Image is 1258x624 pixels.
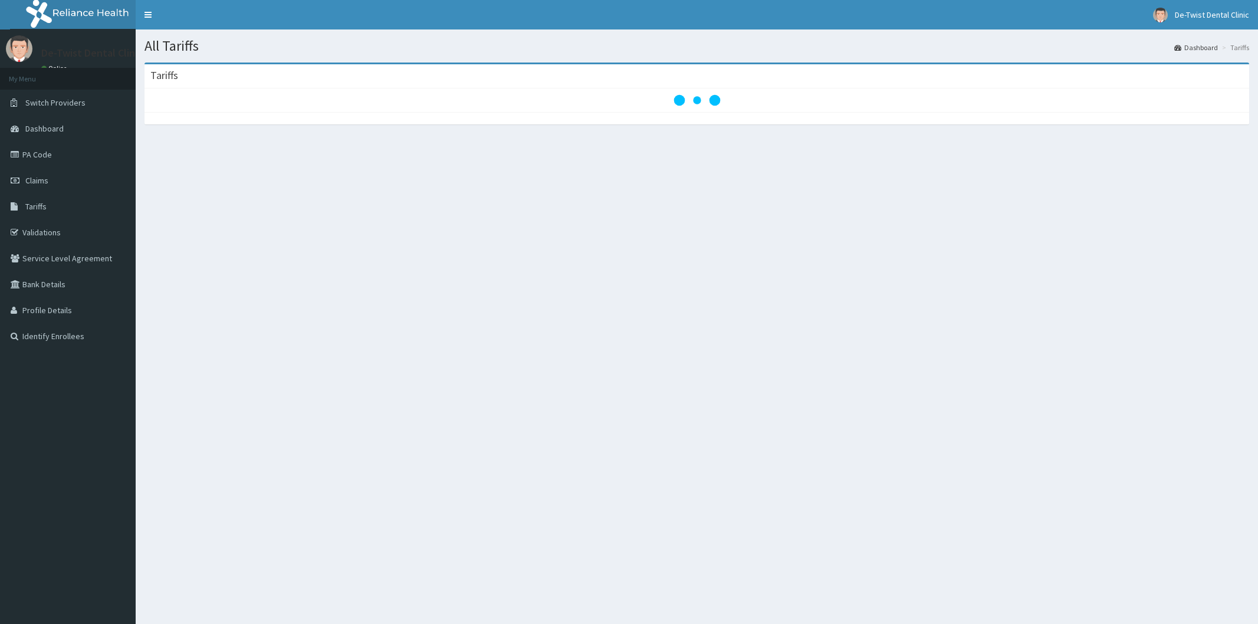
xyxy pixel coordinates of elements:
[144,38,1249,54] h1: All Tariffs
[150,70,178,81] h3: Tariffs
[25,97,86,108] span: Switch Providers
[6,35,32,62] img: User Image
[41,48,143,58] p: De-Twist Dental Clinic
[1219,42,1249,52] li: Tariffs
[1174,42,1218,52] a: Dashboard
[25,201,47,212] span: Tariffs
[25,123,64,134] span: Dashboard
[25,175,48,186] span: Claims
[674,77,721,124] svg: audio-loading
[1153,8,1168,22] img: User Image
[1175,9,1249,20] span: De-Twist Dental Clinic
[41,64,70,73] a: Online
